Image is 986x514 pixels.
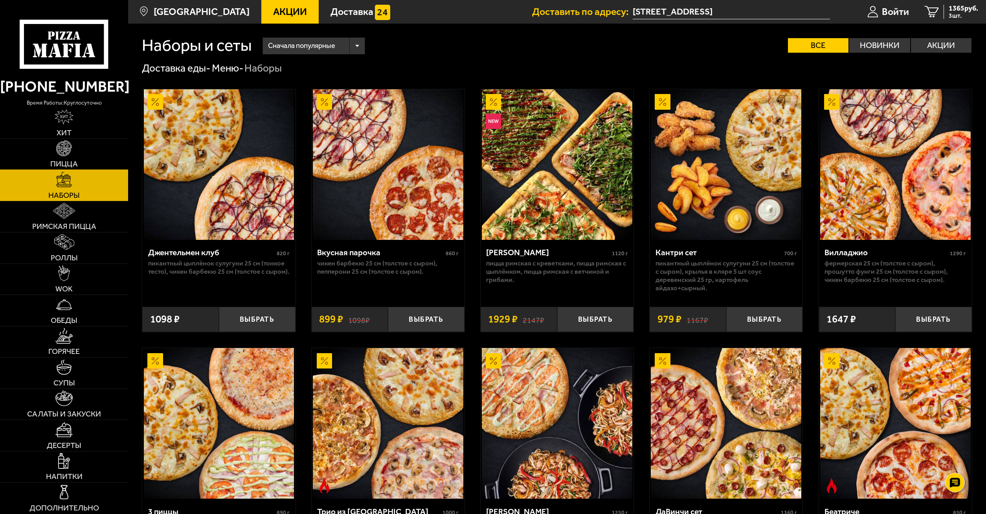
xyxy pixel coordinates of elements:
[655,259,797,292] p: Пикантный цыплёнок сулугуни 25 см (толстое с сыром), крылья в кляре 5 шт соус деревенский 25 гр, ...
[824,94,839,109] img: Акционный
[650,348,802,499] a: АкционныйДаВинчи сет
[319,314,343,324] span: 899 ₽
[486,259,628,284] p: Пицца Римская с креветками, Пицца Римская с цыплёнком, Пицца Римская с ветчиной и грибами.
[53,379,75,387] span: Супы
[150,314,180,324] span: 1098 ₽
[482,348,632,499] img: Вилла Капри
[655,94,670,109] img: Акционный
[154,7,250,17] span: [GEOGRAPHIC_DATA]
[27,410,101,418] span: Салаты и закуски
[313,89,463,240] img: Вкусная парочка
[331,7,373,17] span: Доставка
[142,62,210,74] a: Доставка еды-
[481,89,633,240] a: АкционныйНовинкаМама Миа
[532,7,633,17] span: Доставить по адресу:
[375,5,390,20] img: 15daf4d41897b9f0e9f617042186c801.svg
[488,314,518,324] span: 1929 ₽
[882,7,909,17] span: Войти
[312,89,465,240] a: АкционныйВкусная парочка
[317,353,332,368] img: Акционный
[313,348,463,499] img: Трио из Рио
[949,5,978,12] span: 1365 руб.
[819,348,972,499] a: АкционныйОстрое блюдоБеатриче
[47,442,81,450] span: Десерты
[895,307,972,332] button: Выбрать
[144,348,294,499] img: 3 пиццы
[51,317,77,324] span: Обеды
[788,38,848,53] label: Все
[312,348,465,499] a: АкционныйОстрое блюдоТрио из Рио
[147,353,163,368] img: Акционный
[949,13,978,19] span: 3 шт.
[57,129,72,137] span: Хит
[268,36,335,56] span: Сначала популярные
[911,38,971,53] label: Акции
[48,192,80,199] span: Наборы
[820,348,971,499] img: Беатриче
[824,478,839,494] img: Острое блюдо
[824,259,966,284] p: Фермерская 25 см (толстое с сыром), Прошутто Фунги 25 см (толстое с сыром), Чикен Барбекю 25 см (...
[32,223,96,230] span: Римская пицца
[824,353,839,368] img: Акционный
[51,254,78,262] span: Роллы
[212,62,243,74] a: Меню-
[824,247,948,257] div: Вилладжио
[486,247,610,257] div: [PERSON_NAME]
[481,348,633,499] a: АкционныйВилла Капри
[148,247,275,257] div: Джентельмен клуб
[46,473,83,481] span: Напитки
[244,62,282,75] div: Наборы
[486,94,501,109] img: Акционный
[826,314,856,324] span: 1647 ₽
[147,94,163,109] img: Акционный
[48,348,80,356] span: Горячее
[277,250,290,257] span: 820 г
[726,307,803,332] button: Выбрать
[219,307,296,332] button: Выбрать
[655,353,670,368] img: Акционный
[849,38,910,53] label: Новинки
[651,348,801,499] img: ДаВинчи сет
[317,94,332,109] img: Акционный
[317,259,459,276] p: Чикен Барбекю 25 см (толстое с сыром), Пепперони 25 см (толстое с сыром).
[523,314,544,324] s: 2147 ₽
[446,250,459,257] span: 860 г
[388,307,465,332] button: Выбрать
[651,89,801,240] img: Кантри сет
[348,314,370,324] s: 1098 ₽
[633,5,830,19] input: Ваш адрес доставки
[655,247,782,257] div: Кантри сет
[317,247,444,257] div: Вкусная парочка
[612,250,628,257] span: 1120 г
[273,7,307,17] span: Акции
[317,478,332,494] img: Острое блюдо
[55,285,73,293] span: WOK
[29,504,99,512] span: Дополнительно
[819,89,972,240] a: АкционныйВилладжио
[142,89,295,240] a: АкционныйДжентельмен клуб
[142,348,295,499] a: Акционный3 пиццы
[557,307,634,332] button: Выбрать
[687,314,708,324] s: 1167 ₽
[950,250,966,257] span: 1290 г
[148,259,290,276] p: Пикантный цыплёнок сулугуни 25 см (тонкое тесто), Чикен Барбекю 25 см (толстое с сыром).
[486,353,501,368] img: Акционный
[784,250,797,257] span: 700 г
[142,37,252,54] h1: Наборы и сеты
[486,114,501,129] img: Новинка
[650,89,802,240] a: АкционныйКантри сет
[50,160,78,168] span: Пицца
[144,89,294,240] img: Джентельмен клуб
[820,89,971,240] img: Вилладжио
[482,89,632,240] img: Мама Миа
[657,314,681,324] span: 979 ₽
